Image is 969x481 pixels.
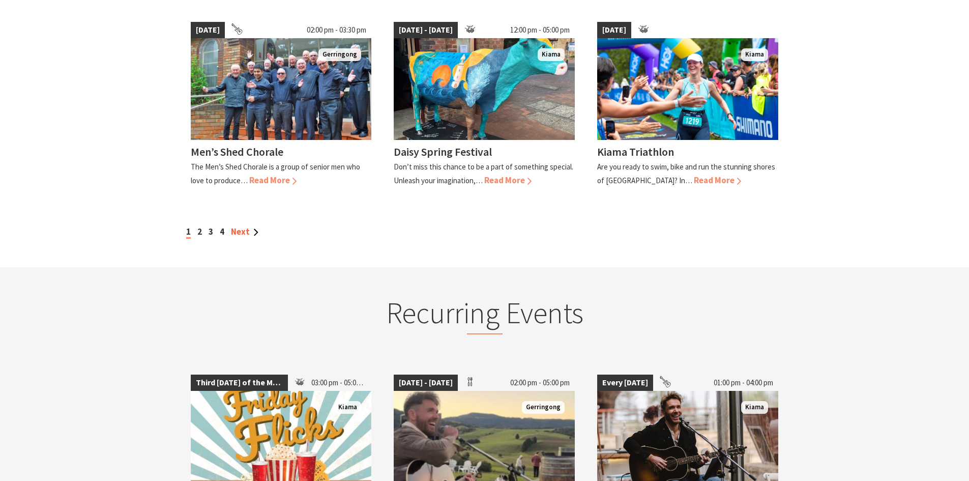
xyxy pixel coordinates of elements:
h2: Recurring Events [285,295,684,335]
span: Every [DATE] [597,375,653,391]
span: 02:00 pm - 03:30 pm [302,22,371,38]
span: Kiama [334,401,361,414]
span: [DATE] [191,22,225,38]
a: [DATE] 02:00 pm - 03:30 pm Members of the Chorale standing on steps Gerringong Men’s Shed Chorale... [191,22,372,187]
p: Are you ready to swim, bike and run the stunning shores of [GEOGRAPHIC_DATA]? In… [597,162,775,185]
span: Gerringong [522,401,565,414]
span: Kiama [741,401,768,414]
h4: Kiama Triathlon [597,145,674,159]
a: 2 [197,226,202,237]
span: Third [DATE] of the Month [191,375,288,391]
a: [DATE] kiamatriathlon Kiama Kiama Triathlon Are you ready to swim, bike and run the stunning shor... [597,22,778,187]
span: Gerringong [318,48,361,61]
img: Members of the Chorale standing on steps [191,38,372,140]
span: Kiama [538,48,565,61]
span: Read More [694,175,741,186]
a: [DATE] - [DATE] 12:00 pm - 05:00 pm Dairy Cow Art Kiama Daisy Spring Festival Don’t miss this cha... [394,22,575,187]
a: Next [231,226,258,237]
img: kiamatriathlon [597,38,778,140]
a: 3 [209,226,213,237]
span: [DATE] [597,22,631,38]
span: [DATE] - [DATE] [394,375,458,391]
span: 12:00 pm - 05:00 pm [505,22,575,38]
span: Read More [484,175,532,186]
span: 02:00 pm - 05:00 pm [505,375,575,391]
h4: Daisy Spring Festival [394,145,492,159]
span: Kiama [741,48,768,61]
span: Read More [249,175,297,186]
p: Don’t miss this chance to be a part of something special. Unleash your imagination,… [394,162,573,185]
h4: Men’s Shed Chorale [191,145,283,159]
img: Dairy Cow Art [394,38,575,140]
span: 1 [186,226,191,239]
span: 01:00 pm - 04:00 pm [709,375,778,391]
span: [DATE] - [DATE] [394,22,458,38]
span: 03:00 pm - 05:00 pm [306,375,371,391]
a: 4 [220,226,224,237]
p: The Men’s Shed Chorale is a group of senior men who love to produce… [191,162,360,185]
